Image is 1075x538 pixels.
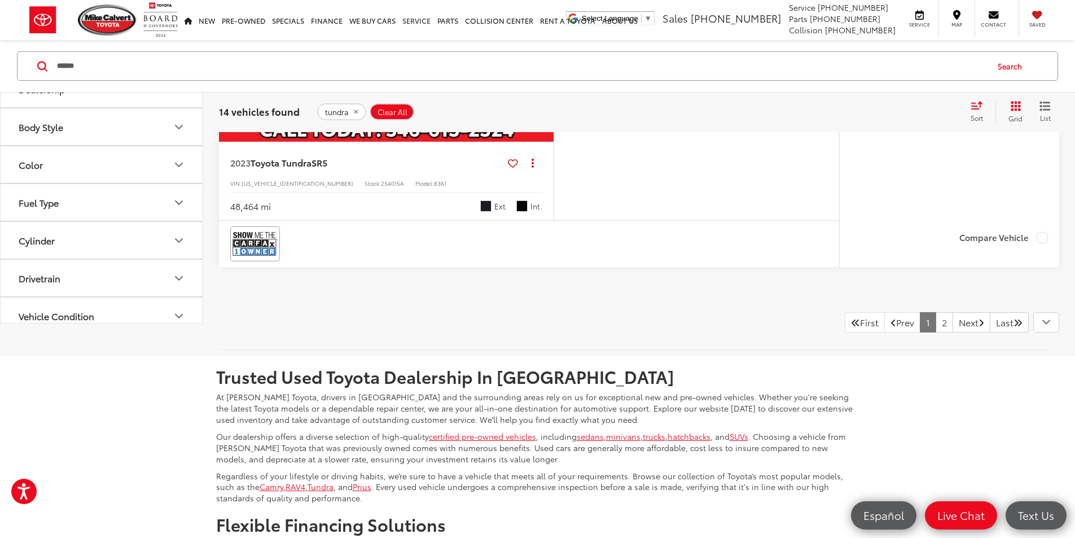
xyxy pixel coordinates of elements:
a: Camry [260,481,283,492]
i: First Page [851,318,860,327]
button: CylinderCylinder [1,222,204,259]
span: 254015A [381,179,404,187]
span: [PHONE_NUMBER] [818,2,888,13]
div: Color [172,158,186,172]
a: SUVs [730,431,748,442]
span: Text Us [1012,508,1060,522]
span: 8361 [434,179,446,187]
div: Fuel Type [172,196,186,209]
button: remove tundra [317,103,366,120]
span: Service [789,2,815,13]
button: DrivetrainDrivetrain [1,260,204,297]
span: SR5 [311,156,327,169]
div: Drivetrain [172,272,186,285]
button: Vehicle ConditionVehicle Condition [1,298,204,335]
a: certified pre-owned vehicles [429,431,536,442]
button: Grid View [995,100,1031,123]
span: Contact [981,21,1006,28]
span: List [1039,113,1051,123]
span: Parts [789,13,808,24]
span: Int. [530,201,542,212]
div: Drivetrain [19,273,60,284]
a: Live Chat [925,501,997,530]
span: Live Chat [932,508,990,522]
span: Saved [1025,21,1050,28]
button: ColorColor [1,147,204,183]
a: Text Us [1006,501,1067,530]
span: Grid [1008,113,1023,123]
div: Body Style [172,120,186,134]
span: Sales [662,11,688,25]
a: Español [851,501,916,530]
button: Fuel TypeFuel Type [1,185,204,221]
span: [US_VEHICLE_IDENTIFICATION_NUMBER] [242,179,353,187]
div: Cylinder [19,235,55,246]
span: Map [944,21,969,28]
button: List View [1031,100,1059,123]
h2: Flexible Financing Solutions [216,515,859,533]
a: minivans [606,431,640,442]
p: At [PERSON_NAME] Toyota, drivers in [GEOGRAPHIC_DATA] and the surrounding areas rely on us for ex... [216,391,859,425]
a: sedans [577,431,604,442]
span: Español [858,508,910,522]
a: Previous PagePrev [884,312,920,333]
h2: Trusted Used Toyota Dealership In [GEOGRAPHIC_DATA] [216,367,859,386]
p: Our dealership offers a diverse selection of high-quality , including , , , , and . Choosing a ve... [216,431,859,465]
a: LastLast Page [990,312,1029,333]
a: First PageFirst [845,312,885,333]
button: Clear All [370,103,414,120]
span: Clear All [378,107,407,116]
label: Compare Vehicle [959,232,1048,243]
span: Stock: [365,179,381,187]
button: Body StyleBody Style [1,109,204,146]
span: VIN: [230,179,242,187]
span: 14 vehicles found [219,104,300,118]
a: 1 [920,312,936,333]
div: 48,464 mi [230,200,271,213]
button: Actions [523,153,542,173]
span: Black [516,200,528,212]
span: [PHONE_NUMBER] [810,13,880,24]
span: Model: [415,179,434,187]
div: Cylinder [172,234,186,247]
button: Select sort value [965,100,995,123]
a: NextNext Page [953,312,990,333]
span: dropdown dots [532,158,534,167]
a: 2 [936,312,953,333]
a: Tundra [308,481,334,492]
div: Color [19,160,43,170]
div: Vehicle Condition [172,309,186,323]
a: RAV4 [286,481,305,492]
div: Vehicle Condition [19,311,94,322]
a: 2023Toyota TundraSR5 [230,156,503,169]
a: Prius [353,481,371,492]
span: Sort [971,113,983,123]
span: Service [907,21,932,28]
img: CarFax One Owner [232,229,278,259]
i: Last Page [1013,318,1023,327]
i: Previous Page [890,318,896,327]
span: 2023 [230,156,251,169]
img: Mike Calvert Toyota [78,5,138,36]
div: Body Style [19,122,63,133]
span: Toyota Tundra [251,156,311,169]
span: [PHONE_NUMBER] [691,11,781,25]
span: Midnight Black Metallic [480,200,492,212]
p: Regardless of your lifestyle or driving habits, we’re sure to have a vehicle that meets all of yo... [216,470,859,504]
i: Next Page [979,318,984,327]
div: Fuel Type [19,198,59,208]
span: Ext. [494,201,508,212]
a: hatchbacks [668,431,710,442]
span: ▼ [644,14,652,23]
span: [PHONE_NUMBER] [825,24,896,36]
button: Search [987,52,1038,80]
a: trucks [643,431,665,442]
div: Dealership [19,84,65,95]
span: tundra [325,107,349,116]
input: Search by Make, Model, or Keyword [56,53,987,80]
span: Collision [789,24,823,36]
